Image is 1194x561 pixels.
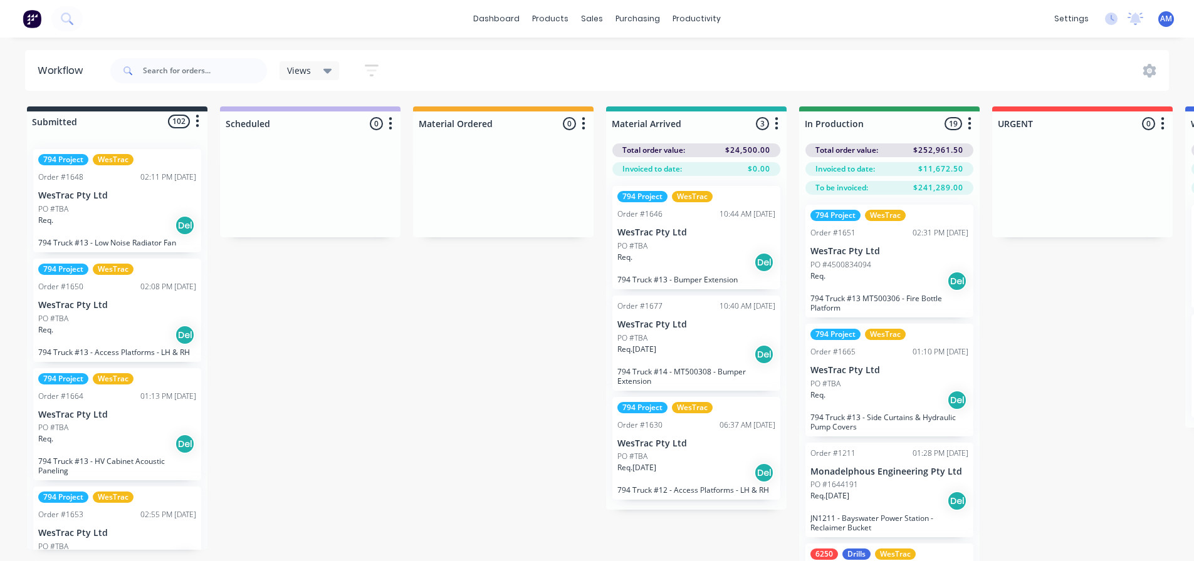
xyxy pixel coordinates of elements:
[810,329,861,340] div: 794 Project
[23,9,41,28] img: Factory
[617,319,775,330] p: WesTrac Pty Ltd
[38,433,53,445] p: Req.
[913,346,968,358] div: 01:10 PM [DATE]
[815,163,875,175] span: Invoiced to date:
[672,191,713,202] div: WesTrac
[175,434,195,454] div: Del
[754,252,774,272] div: Del
[33,259,201,362] div: 794 ProjectWesTracOrder #165002:08 PM [DATE]WesTrac Pty LtdPO #TBAReq.Del794 Truck #13 - Access P...
[810,448,856,459] div: Order #1211
[38,409,196,420] p: WesTrac Pty Ltd
[175,325,195,345] div: Del
[617,208,662,220] div: Order #1646
[617,252,632,263] p: Req.
[38,300,196,311] p: WesTrac Pty Ltd
[617,438,775,449] p: WesTrac Pty Ltd
[33,368,201,481] div: 794 ProjectWesTracOrder #166401:13 PM [DATE]WesTrac Pty LtdPO #TBAReq.Del794 Truck #13 - HV Cabin...
[617,191,668,202] div: 794 Project
[38,324,53,336] p: Req.
[287,64,311,77] span: Views
[622,163,682,175] span: Invoiced to date:
[38,313,68,324] p: PO #TBA
[38,492,88,503] div: 794 Project
[666,9,727,28] div: productivity
[38,456,196,475] p: 794 Truck #13 - HV Cabinet Acoustic Paneling
[720,208,775,220] div: 10:44 AM [DATE]
[38,541,68,552] p: PO #TBA
[93,264,134,275] div: WesTrac
[617,344,656,355] p: Req. [DATE]
[617,227,775,238] p: WesTrac Pty Ltd
[810,378,841,389] p: PO #TBA
[720,419,775,431] div: 06:37 AM [DATE]
[617,240,647,252] p: PO #TBA
[143,58,267,83] input: Search for orders...
[913,145,963,156] span: $252,961.50
[720,301,775,312] div: 10:40 AM [DATE]
[617,301,662,312] div: Order #1677
[622,145,685,156] span: Total order value:
[467,9,526,28] a: dashboard
[140,509,196,520] div: 02:55 PM [DATE]
[810,259,871,270] p: PO #4500834094
[810,210,861,221] div: 794 Project
[93,373,134,384] div: WesTrac
[175,215,195,235] div: Del
[810,389,825,401] p: Req.
[617,332,647,344] p: PO #TBA
[810,466,968,477] p: Monadelphous Engineering Pty Ltd
[842,548,871,560] div: Drills
[526,9,575,28] div: products
[815,182,868,193] span: To be invoiced:
[93,154,134,165] div: WesTrac
[612,186,780,289] div: 794 ProjectWesTracOrder #164610:44 AM [DATE]WesTrac Pty LtdPO #TBAReq.Del794 Truck #13 - Bumper E...
[33,149,201,252] div: 794 ProjectWesTracOrder #164802:11 PM [DATE]WesTrac Pty LtdPO #TBAReq.Del794 Truck #13 - Low Nois...
[947,271,967,291] div: Del
[38,190,196,201] p: WesTrac Pty Ltd
[38,528,196,538] p: WesTrac Pty Ltd
[38,373,88,384] div: 794 Project
[875,548,916,560] div: WesTrac
[810,413,968,431] p: 794 Truck #13 - Side Curtains & Hydraulic Pump Covers
[140,281,196,292] div: 02:08 PM [DATE]
[754,463,774,483] div: Del
[1048,9,1095,28] div: settings
[918,163,963,175] span: $11,672.50
[38,238,196,247] p: 794 Truck #13 - Low Noise Radiator Fan
[617,462,656,473] p: Req. [DATE]
[38,172,83,183] div: Order #1648
[612,397,780,500] div: 794 ProjectWesTracOrder #163006:37 AM [DATE]WesTrac Pty LtdPO #TBAReq.[DATE]Del794 Truck #12 - Ac...
[38,509,83,520] div: Order #1653
[612,296,780,391] div: Order #167710:40 AM [DATE]WesTrac Pty LtdPO #TBAReq.[DATE]Del794 Truck #14 - MT500308 - Bumper Ex...
[93,492,134,503] div: WesTrac
[865,329,906,340] div: WesTrac
[810,294,968,312] p: 794 Truck #13 MT500306 - Fire Bottle Platform
[810,227,856,239] div: Order #1651
[947,491,967,511] div: Del
[617,451,647,462] p: PO #TBA
[617,402,668,413] div: 794 Project
[1160,13,1172,24] span: AM
[672,402,713,413] div: WesTrac
[617,485,775,495] p: 794 Truck #12 - Access Platforms - LH & RH
[617,367,775,386] p: 794 Truck #14 - MT500308 - Bumper Extension
[913,227,968,239] div: 02:31 PM [DATE]
[810,246,968,257] p: WesTrac Pty Ltd
[38,215,53,226] p: Req.
[38,422,68,433] p: PO #TBA
[617,419,662,431] div: Order #1630
[609,9,666,28] div: purchasing
[805,443,973,538] div: Order #121101:28 PM [DATE]Monadelphous Engineering Pty LtdPO #1644191Req.[DATE]DelJN1211 - Bayswa...
[140,172,196,183] div: 02:11 PM [DATE]
[38,391,83,402] div: Order #1664
[748,163,770,175] span: $0.00
[810,548,838,560] div: 6250
[805,324,973,436] div: 794 ProjectWesTracOrder #166501:10 PM [DATE]WesTrac Pty LtdPO #TBAReq.Del794 Truck #13 - Side Cur...
[38,63,89,78] div: Workflow
[140,391,196,402] div: 01:13 PM [DATE]
[865,210,906,221] div: WesTrac
[810,270,825,282] p: Req.
[38,281,83,292] div: Order #1650
[38,203,68,215] p: PO #TBA
[805,205,973,317] div: 794 ProjectWesTracOrder #165102:31 PM [DATE]WesTrac Pty LtdPO #4500834094Req.Del794 Truck #13 MT5...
